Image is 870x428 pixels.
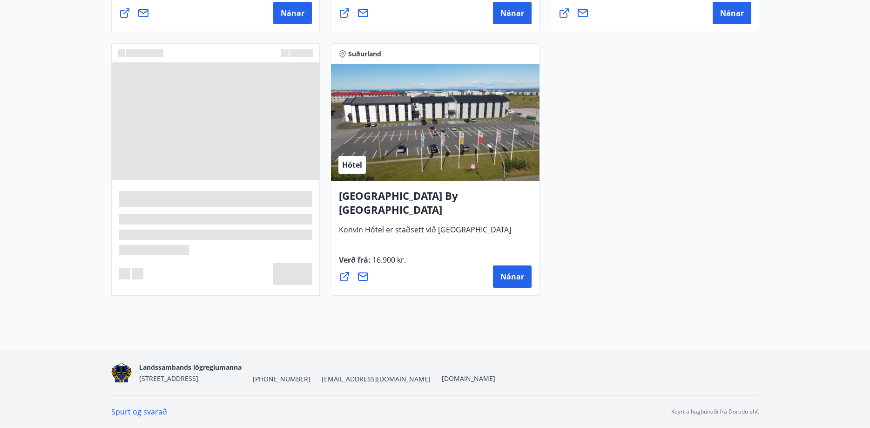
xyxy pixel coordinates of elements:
button: Nánar [713,2,751,24]
span: Nánar [720,8,744,18]
button: Nánar [273,2,312,24]
span: Nánar [500,272,524,282]
span: Nánar [281,8,304,18]
span: [EMAIL_ADDRESS][DOMAIN_NAME] [322,374,431,384]
img: 1cqKbADZNYZ4wXUG0EC2JmCwhQh0Y6EN22Kw4FTY.png [111,363,132,383]
a: [DOMAIN_NAME] [442,374,495,383]
span: [PHONE_NUMBER] [253,374,310,384]
span: Konvin Hótel er staðsett við [GEOGRAPHIC_DATA] [339,224,511,242]
p: Keyrt á hugbúnaði frá Dorado ehf. [671,408,759,416]
span: 16.900 kr. [371,255,406,265]
span: [STREET_ADDRESS] [139,374,198,383]
button: Nánar [493,265,532,288]
span: Suðurland [348,49,381,59]
a: Spurt og svarað [111,407,167,417]
h4: [GEOGRAPHIC_DATA] By [GEOGRAPHIC_DATA] [339,189,532,224]
span: Hótel [342,160,362,170]
span: Verð frá : [339,255,406,272]
button: Nánar [493,2,532,24]
span: Nánar [500,8,524,18]
span: Landssambands lögreglumanna [139,363,242,372]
